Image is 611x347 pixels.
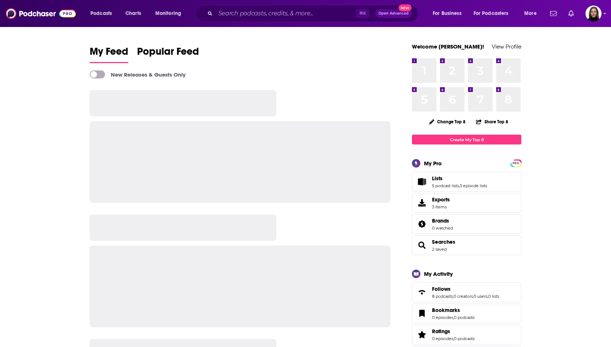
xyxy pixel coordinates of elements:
div: My Pro [424,160,442,167]
input: Search podcasts, credits, & more... [215,8,356,19]
a: Popular Feed [137,45,199,63]
span: , [453,336,454,341]
span: Popular Feed [137,45,199,62]
span: , [453,294,454,299]
span: Bookmarks [412,304,521,323]
a: 8 podcasts [432,294,453,299]
span: Lists [412,172,521,192]
a: 0 lists [488,294,499,299]
a: 3 episode lists [460,183,487,188]
div: Search podcasts, credits, & more... [202,5,425,22]
span: For Business [433,8,462,19]
a: Bookmarks [415,308,429,319]
a: Follows [415,287,429,297]
a: Follows [432,286,499,292]
img: User Profile [585,5,602,22]
span: ⌘ K [356,9,369,18]
span: , [459,183,460,188]
span: Searches [412,235,521,255]
a: PRO [511,160,520,166]
span: Exports [432,196,450,203]
span: Ratings [432,328,450,335]
a: 0 podcasts [454,315,475,320]
button: Share Top 8 [476,115,509,129]
a: Create My Top 8 [412,135,521,144]
span: For Podcasters [474,8,509,19]
span: Exports [415,198,429,208]
div: My Activity [424,270,453,277]
a: Show notifications dropdown [547,7,560,20]
a: Ratings [415,329,429,340]
span: , [453,315,454,320]
span: Monitoring [155,8,181,19]
span: Charts [125,8,141,19]
button: open menu [519,8,546,19]
span: Logged in as BevCat3 [585,5,602,22]
a: 0 watched [432,225,453,231]
img: Podchaser - Follow, Share and Rate Podcasts [6,7,76,20]
a: Charts [121,8,145,19]
a: My Feed [90,45,128,63]
button: open menu [469,8,519,19]
button: Change Top 8 [425,117,470,126]
button: open menu [85,8,121,19]
a: 0 creators [454,294,473,299]
span: Ratings [412,325,521,344]
a: Exports [412,193,521,213]
span: More [524,8,537,19]
a: 2 saved [432,247,447,252]
a: Searches [415,240,429,250]
span: My Feed [90,45,128,62]
span: Brands [412,214,521,234]
span: Bookmarks [432,307,460,313]
span: Podcasts [90,8,112,19]
span: Brands [432,217,449,224]
button: open menu [150,8,191,19]
a: Searches [432,239,455,245]
a: Lists [415,177,429,187]
button: Open AdvancedNew [375,9,412,18]
span: Follows [432,286,451,292]
a: Bookmarks [432,307,475,313]
a: 0 podcasts [454,336,475,341]
a: 0 users [474,294,487,299]
span: Lists [432,175,443,182]
span: New [398,4,412,11]
span: 3 items [432,204,450,209]
a: 0 episodes [432,315,453,320]
span: Follows [412,282,521,302]
a: Ratings [432,328,475,335]
button: open menu [428,8,471,19]
a: 0 episodes [432,336,453,341]
a: Brands [415,219,429,229]
span: Open Advanced [378,12,409,15]
a: View Profile [492,43,521,50]
span: , [473,294,474,299]
a: 5 podcast lists [432,183,459,188]
a: Show notifications dropdown [565,7,577,20]
a: Brands [432,217,453,224]
a: Welcome [PERSON_NAME]! [412,43,484,50]
a: Lists [432,175,487,182]
a: New Releases & Guests Only [90,70,186,78]
button: Show profile menu [585,5,602,22]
